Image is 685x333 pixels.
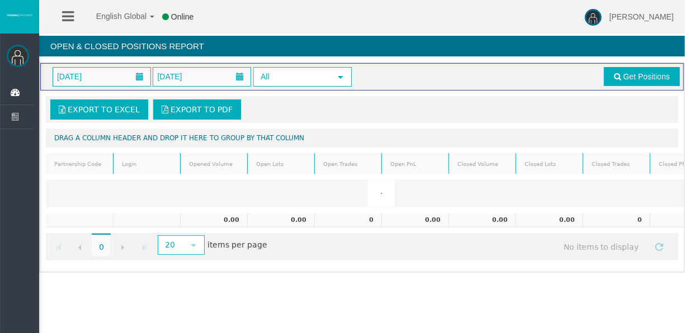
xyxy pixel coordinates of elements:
span: Go to the last page [140,243,149,252]
a: Open PnL [384,156,447,172]
a: Partnership Code [48,156,112,172]
td: 0.00 [516,213,583,227]
span: [PERSON_NAME] [610,12,674,21]
a: Closed Trades [585,156,649,172]
span: Export to PDF [171,105,233,114]
span: All [254,68,330,85]
div: Drag a column header and drop it here to group by that column [46,129,678,148]
span: Export to Excel [68,105,140,114]
span: select [189,241,198,250]
h4: Open & Closed Positions Report [39,36,685,56]
td: 0.00 [381,213,448,227]
span: [DATE] [54,69,85,84]
td: 0.00 [247,213,314,227]
a: Export to Excel [50,99,148,120]
a: Export to PDF [153,99,241,120]
span: English Global [82,12,147,21]
a: Go to the first page [49,236,69,256]
a: Go to the next page [112,236,133,256]
span: 20 [159,236,183,254]
span: Go to the previous page [75,243,84,252]
span: Go to the first page [54,243,63,252]
a: Opened Volume [182,156,246,172]
span: select [336,73,345,82]
td: 0.00 [448,213,516,227]
span: Get Positions [623,72,670,81]
span: [DATE] [154,69,185,84]
span: Online [171,12,193,21]
td: 0.00 [180,213,247,227]
a: Login [115,156,179,172]
a: Closed Volume [451,156,514,172]
a: Go to the last page [134,236,154,256]
td: 0 [583,213,650,227]
span: items per page [155,236,267,255]
span: 0 [92,234,111,257]
img: user-image [585,9,602,26]
a: Go to the previous page [70,236,90,256]
a: Open Trades [316,156,380,172]
span: Refresh [655,242,664,251]
a: Open Lots [249,156,313,172]
a: Closed Lots [518,156,582,172]
span: No items to display [554,236,649,257]
td: 0 [314,213,381,227]
img: logo.svg [6,13,34,17]
span: Go to the next page [118,243,127,252]
a: Refresh [650,236,669,255]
